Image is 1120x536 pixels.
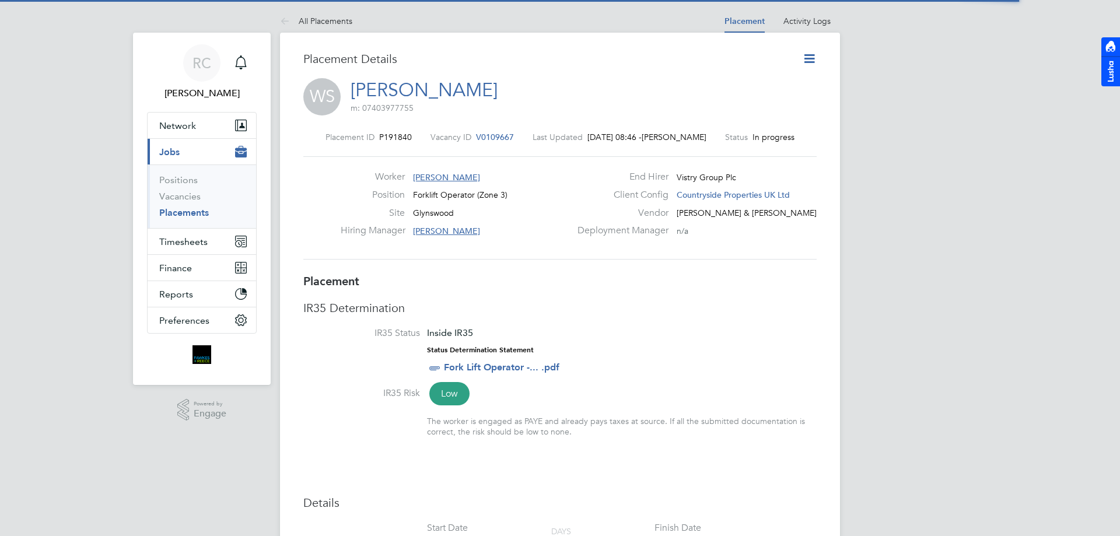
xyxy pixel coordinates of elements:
label: End Hirer [570,171,668,183]
span: Inside IR35 [427,327,473,338]
a: Powered byEngage [177,399,227,421]
label: Vendor [570,207,668,219]
span: Powered by [194,399,226,409]
span: V0109667 [476,132,514,142]
div: Start Date [427,522,468,534]
span: Finance [159,262,192,274]
span: [DATE] 08:46 - [587,132,642,142]
span: Jobs [159,146,180,157]
span: Robyn Clarke [147,86,257,100]
a: Go to home page [147,345,257,364]
a: Positions [159,174,198,185]
span: n/a [677,226,688,236]
div: Finish Date [654,522,701,534]
h3: Details [303,495,817,510]
label: Site [341,207,405,219]
label: Worker [341,171,405,183]
a: Fork Lift Operator -... .pdf [444,362,559,373]
span: Glynswood [413,208,454,218]
span: P191840 [379,132,412,142]
span: [PERSON_NAME] & [PERSON_NAME] Limited [677,208,846,218]
span: Preferences [159,315,209,326]
span: Timesheets [159,236,208,247]
span: Low [429,382,470,405]
label: IR35 Status [303,327,420,339]
span: Engage [194,409,226,419]
button: Network [148,113,256,138]
h3: IR35 Determination [303,300,817,316]
label: Deployment Manager [570,225,668,237]
span: Countryside Properties UK Ltd [677,190,790,200]
button: Jobs [148,139,256,164]
h3: Placement Details [303,51,785,66]
label: Placement ID [325,132,374,142]
span: [PERSON_NAME] [642,132,706,142]
span: Vistry Group Plc [677,172,736,183]
div: Jobs [148,164,256,228]
button: Finance [148,255,256,281]
label: Vacancy ID [430,132,471,142]
a: RC[PERSON_NAME] [147,44,257,100]
b: Placement [303,274,359,288]
label: Status [725,132,748,142]
a: All Placements [280,16,352,26]
span: In progress [752,132,794,142]
label: Hiring Manager [341,225,405,237]
a: Placements [159,207,209,218]
button: Preferences [148,307,256,333]
img: bromak-logo-retina.png [192,345,211,364]
label: Last Updated [533,132,583,142]
span: m: 07403977755 [351,103,414,113]
a: Vacancies [159,191,201,202]
label: Position [341,189,405,201]
span: [PERSON_NAME] [413,172,480,183]
span: [PERSON_NAME] [413,226,480,236]
span: RC [192,55,211,71]
a: Placement [724,16,765,26]
span: Forklift Operator (Zone 3) [413,190,508,200]
span: Reports [159,289,193,300]
a: Activity Logs [783,16,831,26]
strong: Status Determination Statement [427,346,534,354]
div: The worker is engaged as PAYE and already pays taxes at source. If all the submitted documentatio... [427,416,817,437]
label: Client Config [570,189,668,201]
button: Reports [148,281,256,307]
span: Network [159,120,196,131]
label: IR35 Risk [303,387,420,400]
a: [PERSON_NAME] [351,79,498,101]
span: WS [303,78,341,115]
button: Timesheets [148,229,256,254]
nav: Main navigation [133,33,271,385]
